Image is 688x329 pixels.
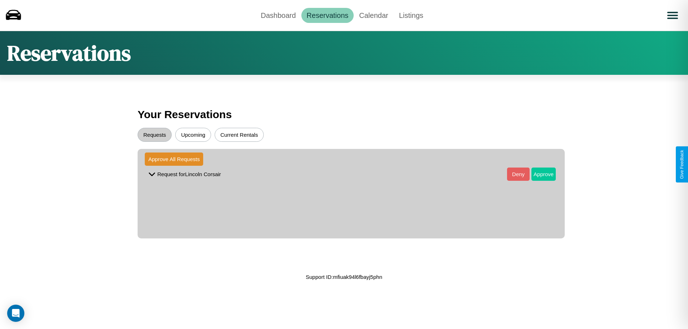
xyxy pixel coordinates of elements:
button: Deny [507,168,530,181]
div: Open Intercom Messenger [7,305,24,322]
button: Current Rentals [215,128,264,142]
button: Requests [138,128,172,142]
a: Calendar [354,8,393,23]
h3: Your Reservations [138,105,550,124]
a: Reservations [301,8,354,23]
h1: Reservations [7,38,131,68]
a: Listings [393,8,429,23]
p: Request for Lincoln Corsair [157,169,221,179]
button: Approve All Requests [145,153,203,166]
button: Upcoming [175,128,211,142]
div: Give Feedback [679,150,684,179]
a: Dashboard [255,8,301,23]
p: Support ID: mfiuak94l6fbayj5phn [306,272,382,282]
button: Open menu [663,5,683,25]
button: Approve [531,168,556,181]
